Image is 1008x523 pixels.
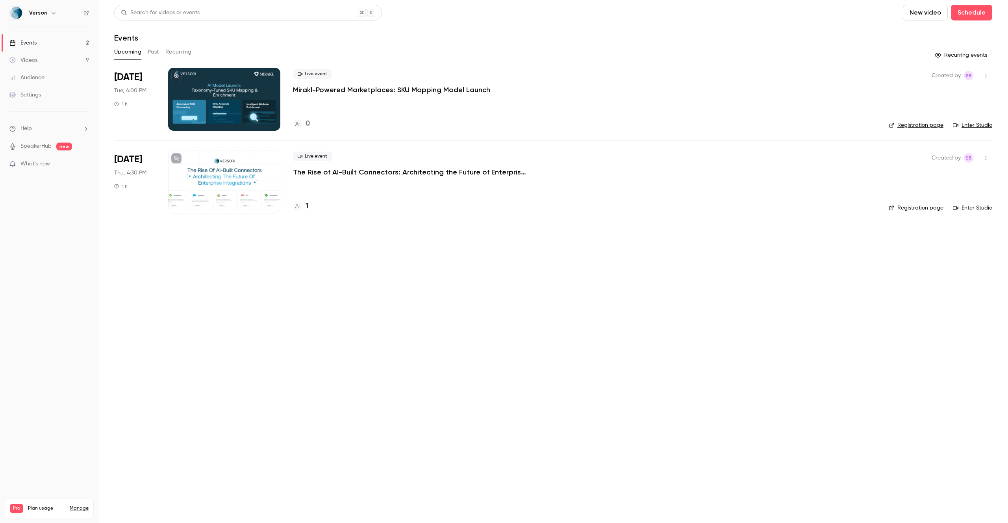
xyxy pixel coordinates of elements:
span: Plan usage [28,505,65,512]
span: Pro [10,504,23,513]
span: Live event [293,152,332,161]
a: 0 [293,119,310,129]
span: Sophie Burgess [964,71,973,80]
span: SB [965,71,972,80]
button: Schedule [951,5,992,20]
div: Oct 2 Thu, 4:30 PM (Europe/London) [114,150,156,213]
span: Sophie Burgess [964,153,973,163]
a: 1 [293,201,308,212]
h1: Events [114,33,138,43]
div: Sep 30 Tue, 4:00 PM (Europe/London) [114,68,156,131]
button: New video [903,5,948,20]
div: Videos [9,56,37,64]
h6: Versori [29,9,47,17]
div: Events [9,39,37,47]
a: Enter Studio [953,204,992,212]
span: Thu, 4:30 PM [114,169,146,177]
div: 1 h [114,183,128,189]
h4: 1 [306,201,308,212]
button: Recurring [165,46,192,58]
span: Help [20,124,32,133]
span: [DATE] [114,71,142,83]
a: The Rise of AI-Built Connectors: Architecting the Future of Enterprise Integration [293,167,529,177]
button: Upcoming [114,46,141,58]
img: Versori [10,7,22,19]
a: Manage [70,505,89,512]
a: Mirakl-Powered Marketplaces: SKU Mapping Model Launch [293,85,490,95]
span: Created by [932,153,961,163]
button: Recurring events [931,49,992,61]
span: What's new [20,160,50,168]
span: Tue, 4:00 PM [114,87,146,95]
div: Search for videos or events [121,9,200,17]
span: [DATE] [114,153,142,166]
span: new [56,143,72,150]
h4: 0 [306,119,310,129]
a: Registration page [889,204,943,212]
div: Audience [9,74,44,82]
iframe: Noticeable Trigger [80,161,89,168]
span: Live event [293,69,332,79]
a: Enter Studio [953,121,992,129]
span: Created by [932,71,961,80]
div: 1 h [114,101,128,107]
span: SB [965,153,972,163]
a: SpeakerHub [20,142,52,150]
a: Registration page [889,121,943,129]
button: Past [148,46,159,58]
li: help-dropdown-opener [9,124,89,133]
div: Settings [9,91,41,99]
